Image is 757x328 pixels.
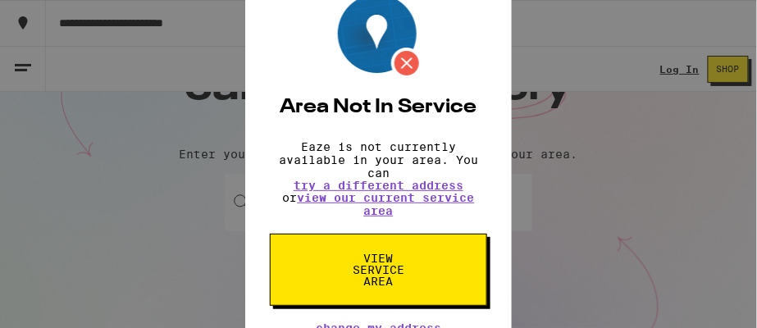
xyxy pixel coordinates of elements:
span: Hi. Need any help? [10,11,118,25]
button: try a different address [294,180,463,191]
p: Eaze is not currently available in your area. You can or [270,140,487,217]
button: View Service Area [270,234,487,306]
h2: Area Not In Service [270,98,487,117]
a: view our current service area [298,191,475,217]
span: View Service Area [336,253,421,287]
a: View Service Area [270,252,487,265]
